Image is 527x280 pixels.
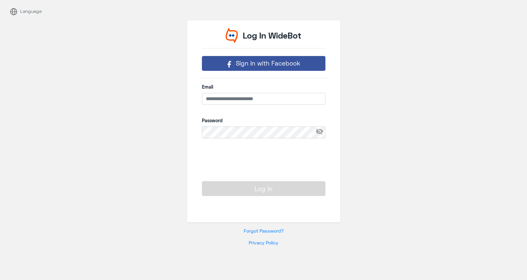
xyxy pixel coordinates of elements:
[244,228,284,234] a: Forgot Password?
[243,29,301,42] p: Log In WideBot
[314,126,325,137] span: visibility_off
[202,56,325,71] button: Sign In with Facebook
[17,8,44,14] span: Language
[202,83,325,90] label: Email
[249,240,278,245] a: Privacy Policy
[202,117,325,124] label: Password
[10,8,17,15] img: tab
[202,181,325,196] button: Log In
[202,151,302,176] iframe: reCAPTCHA
[226,28,238,43] img: Widebot Logo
